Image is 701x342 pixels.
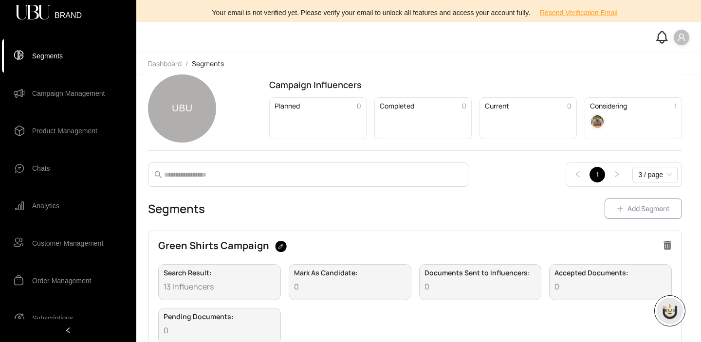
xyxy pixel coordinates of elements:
[638,167,672,182] span: 3 / page
[532,5,626,20] button: Resend Verification Email
[294,282,406,291] span: 0
[677,33,686,42] span: user
[357,103,361,109] span: 0
[275,103,300,109] span: Planned
[380,103,414,109] span: Completed
[148,201,205,216] h3: Segments
[32,159,50,178] span: Chats
[424,270,536,276] span: Documents Sent to Influencers :
[590,103,627,109] span: Considering
[590,114,605,129] img: Usman Shahid
[554,270,666,276] span: Accepted Documents :
[32,234,103,253] span: Customer Management
[605,198,682,219] button: Add Segment
[148,59,182,68] span: Dashboard
[164,270,276,276] span: Search Result :
[192,59,224,68] span: Segments
[142,5,695,20] div: Your email is not verified yet. Please verify your email to unlock all features and access your a...
[185,59,188,69] li: /
[590,167,605,182] a: 1
[294,270,406,276] span: Mark As Candidate :
[164,282,276,291] span: 13 Influencers
[632,167,678,182] div: Page Size
[574,170,582,178] span: left
[65,327,72,334] span: left
[617,205,624,212] span: plus
[164,326,276,335] span: 0
[172,101,192,116] span: UBU
[590,167,605,182] li: 1
[154,171,162,179] span: search
[55,12,82,14] span: BRAND
[570,167,586,182] li: Previous Page
[32,84,105,103] span: Campaign Management
[609,167,625,182] li: Next Page
[485,103,509,109] span: Current
[567,103,572,109] span: 0
[627,203,670,214] span: Add Segment
[613,170,621,178] span: right
[660,301,680,321] img: chatboticon-C4A3G2IU.png
[32,121,97,141] span: Product Management
[32,308,73,328] span: Subscriptions
[158,241,287,252] span: Green Shirts Campaign
[540,7,618,18] span: Resend Verification Email
[424,282,536,291] span: 0
[554,282,666,291] span: 0
[32,46,63,66] span: Segments
[32,271,91,290] span: Order Management
[462,103,466,109] span: 0
[570,167,586,182] button: left
[32,196,59,216] span: Analytics
[269,78,682,91] h5: Campaign Influencers
[164,313,276,320] span: Pending Documents :
[674,103,677,109] span: 1
[609,167,625,182] button: right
